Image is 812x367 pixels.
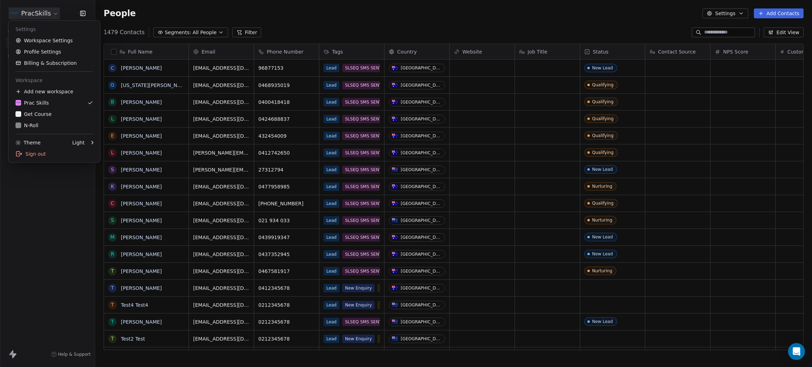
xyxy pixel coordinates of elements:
[11,57,97,69] a: Billing & Subscription
[16,99,49,106] div: Prac Skills
[16,139,41,146] div: Theme
[16,122,38,129] div: N-Roll
[11,86,97,97] div: Add new workspace
[16,100,21,106] img: PracSkills%20Email%20Display%20Picture.png
[11,35,97,46] a: Workspace Settings
[16,111,21,117] img: gc-on-white.png
[11,24,97,35] div: Settings
[11,148,97,160] div: Sign out
[11,46,97,57] a: Profile Settings
[72,139,85,146] div: Light
[11,75,97,86] div: Workspace
[16,111,51,118] div: Get Course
